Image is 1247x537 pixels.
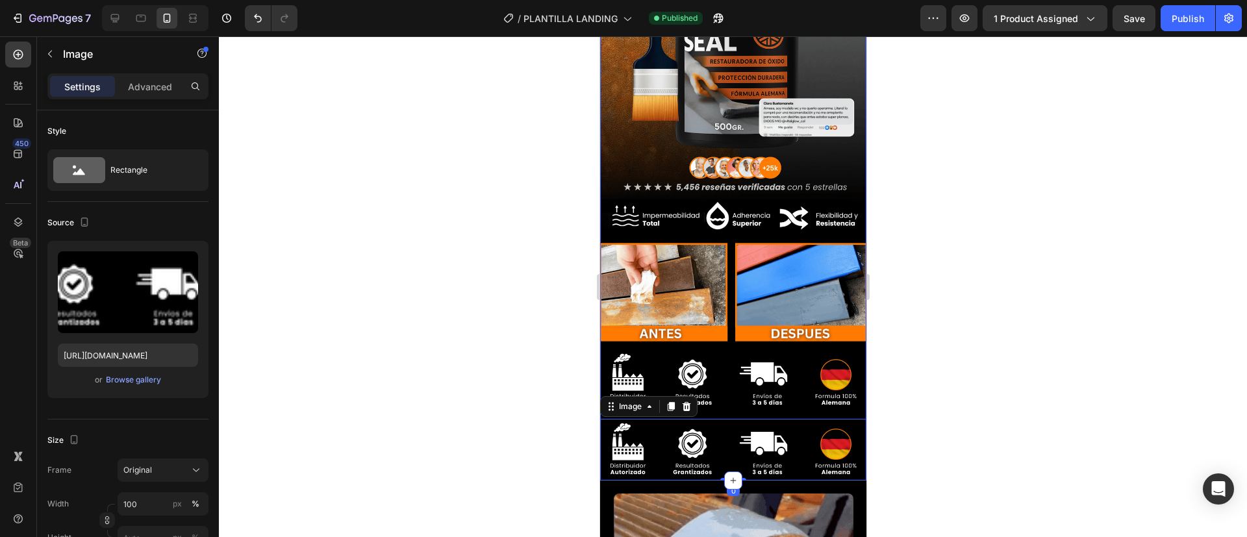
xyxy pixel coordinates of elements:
[983,5,1107,31] button: 1 product assigned
[95,372,103,388] span: or
[192,498,199,510] div: %
[47,214,92,232] div: Source
[523,12,618,25] span: PLANTILLA LANDING
[118,458,208,482] button: Original
[245,5,297,31] div: Undo/Redo
[105,373,162,386] button: Browse gallery
[58,343,198,367] input: https://example.com/image.jpg
[118,492,208,516] input: px%
[47,125,66,137] div: Style
[10,238,31,248] div: Beta
[518,12,521,25] span: /
[47,498,69,510] label: Width
[128,80,172,94] p: Advanced
[47,432,82,449] div: Size
[12,138,31,149] div: 450
[110,155,190,185] div: Rectangle
[173,498,182,510] div: px
[170,496,185,512] button: %
[58,251,198,333] img: preview-image
[994,12,1078,25] span: 1 product assigned
[106,374,161,386] div: Browse gallery
[1124,13,1145,24] span: Save
[1203,473,1234,505] div: Open Intercom Messenger
[188,496,203,512] button: px
[5,5,97,31] button: 7
[1172,12,1204,25] div: Publish
[1161,5,1215,31] button: Publish
[47,464,71,476] label: Frame
[123,464,152,476] span: Original
[600,36,866,537] iframe: Design area
[662,12,698,24] span: Published
[85,10,91,26] p: 7
[64,80,101,94] p: Settings
[63,46,173,62] p: Image
[1113,5,1155,31] button: Save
